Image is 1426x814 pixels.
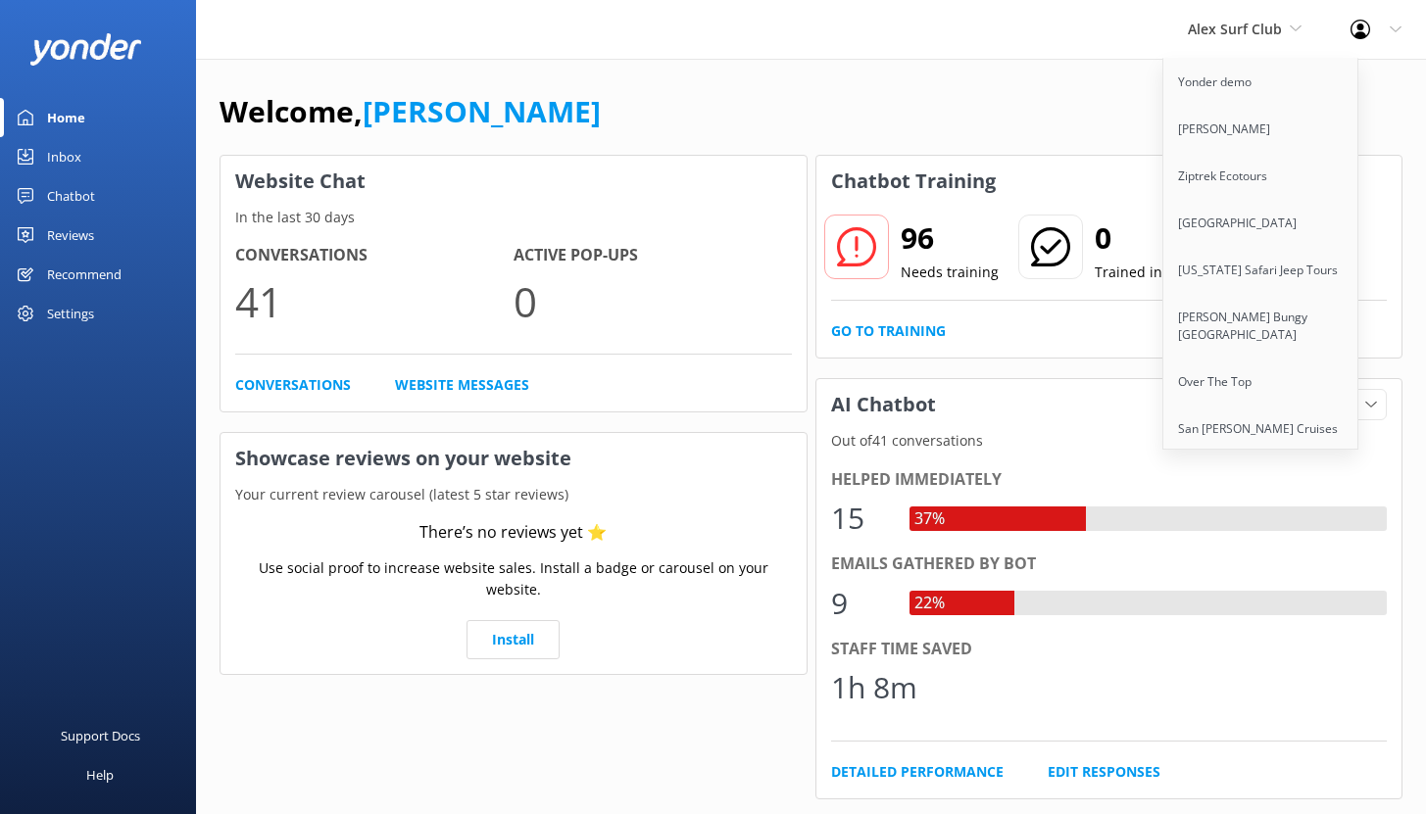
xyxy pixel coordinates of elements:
a: Ziptrek Ecotours [1163,153,1359,200]
a: [GEOGRAPHIC_DATA] [1163,200,1359,247]
a: Over The Top [1163,359,1359,406]
img: yonder-white-logo.png [29,33,142,66]
div: Helped immediately [831,467,1388,493]
a: San [PERSON_NAME] Cruises [1163,406,1359,453]
div: 1h 8m [831,664,917,711]
span: Alex Surf Club [1188,20,1282,38]
div: There’s no reviews yet ⭐ [419,520,607,546]
h4: Active Pop-ups [514,243,792,268]
div: Inbox [47,137,81,176]
p: Needs training [901,262,999,283]
a: [PERSON_NAME] [1163,106,1359,153]
h3: AI Chatbot [816,379,951,430]
p: 41 [235,268,514,334]
a: Install [467,620,560,659]
a: Edit Responses [1048,761,1160,783]
p: Use social proof to increase website sales. Install a badge or carousel on your website. [235,557,792,601]
a: [PERSON_NAME] Bungy [GEOGRAPHIC_DATA] [1163,294,1359,359]
div: Staff time saved [831,637,1388,662]
p: Out of 41 conversations [816,430,1402,452]
a: Website Messages [395,374,529,396]
h2: 0 [1095,215,1269,262]
a: Conversations [235,374,351,396]
div: 9 [831,580,890,627]
div: 22% [910,591,950,616]
p: In the last 30 days [221,207,807,228]
p: Your current review carousel (latest 5 star reviews) [221,484,807,505]
h2: 96 [901,215,999,262]
a: Yonder demo [1163,59,1359,106]
a: Go to Training [831,320,946,342]
div: Settings [47,294,94,333]
a: [PERSON_NAME] [363,91,601,131]
h3: Chatbot Training [816,156,1010,207]
div: Support Docs [61,716,140,755]
p: Trained in the last 30 days [1095,262,1269,283]
div: 15 [831,495,890,542]
div: Home [47,98,85,137]
div: 37% [910,506,950,532]
div: Help [86,755,114,794]
p: 0 [514,268,792,334]
h3: Showcase reviews on your website [221,433,807,484]
div: Emails gathered by bot [831,551,1388,577]
h4: Conversations [235,243,514,268]
h3: Website Chat [221,156,807,207]
div: Reviews [47,215,94,255]
a: Detailed Performance [831,761,1004,783]
h1: Welcome, [220,88,601,135]
div: Chatbot [47,176,95,215]
a: [US_STATE] Safari Jeep Tours [1163,247,1359,294]
div: Recommend [47,255,122,294]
